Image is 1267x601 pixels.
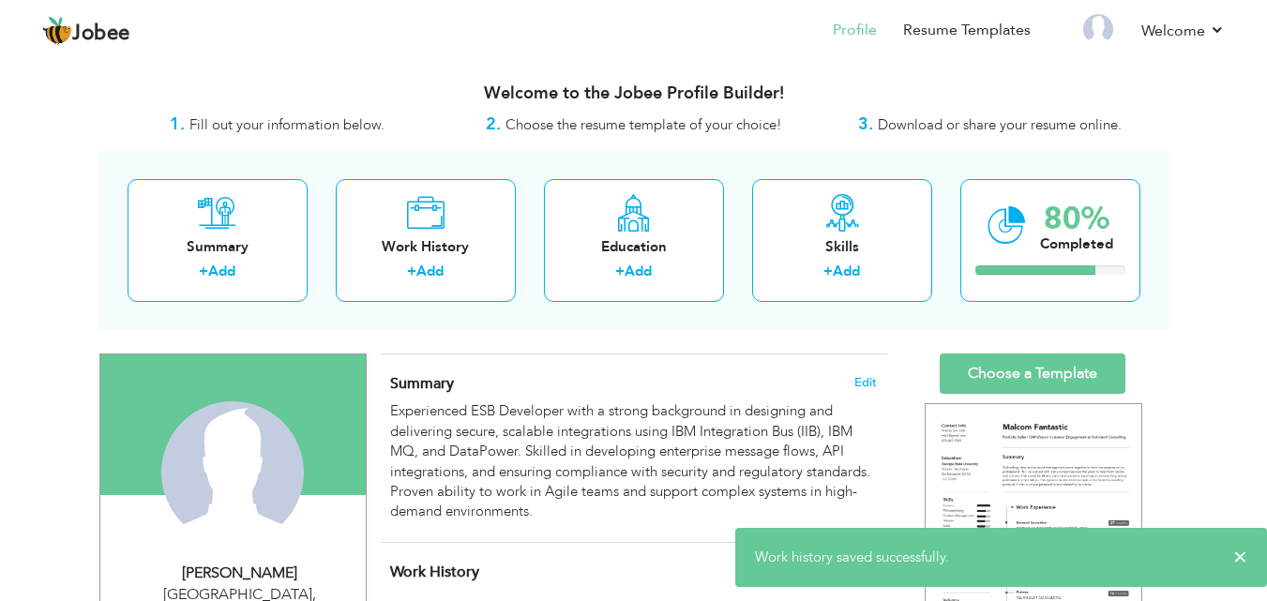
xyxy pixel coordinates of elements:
div: Completed [1040,234,1113,254]
span: Jobee [72,23,130,44]
a: Add [625,262,652,280]
span: Summary [390,373,454,394]
h4: Adding a summary is a quick and easy way to highlight your experience and interests. [390,374,876,393]
label: + [823,262,833,281]
div: Summary [143,237,293,257]
span: Download or share your resume online. [878,115,1122,134]
strong: 3. [858,113,873,136]
strong: 2. [486,113,501,136]
div: Work History [351,237,501,257]
div: 80% [1040,203,1113,234]
a: Welcome [1141,20,1225,42]
h4: This helps to show the companies you have worked for. [390,563,876,581]
div: Skills [767,237,917,257]
img: Profile Img [1083,14,1113,44]
label: + [199,262,208,281]
span: × [1233,548,1247,566]
strong: 1. [170,113,185,136]
a: Choose a Template [940,353,1125,394]
label: + [615,262,625,281]
span: Choose the resume template of your choice! [505,115,782,134]
label: + [407,262,416,281]
div: Education [559,237,709,257]
img: Aqib Javed [161,401,304,544]
a: Resume Templates [903,20,1031,41]
h3: Welcome to the Jobee Profile Builder! [99,84,1169,103]
img: jobee.io [42,16,72,46]
a: Add [833,262,860,280]
span: Edit [854,376,877,389]
a: Jobee [42,16,130,46]
span: Work History [390,562,479,582]
a: Profile [833,20,877,41]
span: Fill out your information below. [189,115,385,134]
div: [PERSON_NAME] [114,563,366,584]
span: Work history saved successfully. [755,548,949,566]
div: Experienced ESB Developer with a strong background in designing and delivering secure, scalable i... [390,401,876,522]
a: Add [416,262,444,280]
a: Add [208,262,235,280]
